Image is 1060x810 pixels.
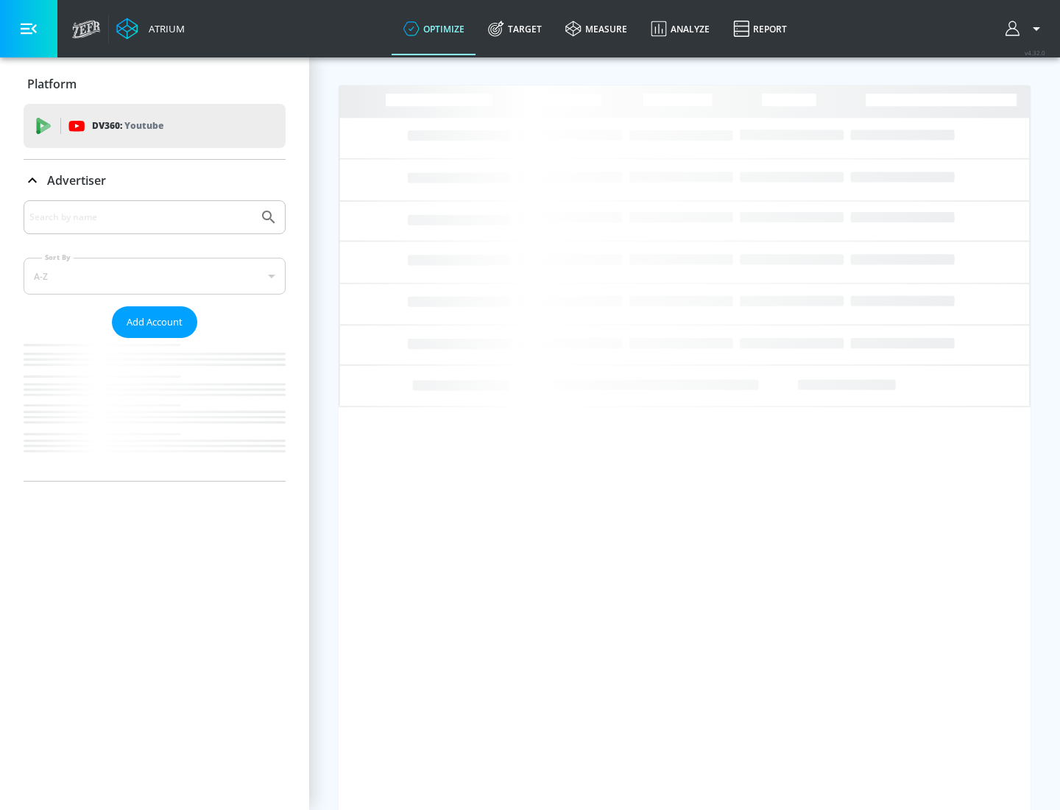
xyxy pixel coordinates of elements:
a: Analyze [639,2,721,55]
div: A-Z [24,258,286,295]
nav: list of Advertiser [24,338,286,481]
a: Atrium [116,18,185,40]
a: Target [476,2,554,55]
button: Add Account [112,306,197,338]
div: Platform [24,63,286,105]
div: Advertiser [24,160,286,201]
div: DV360: Youtube [24,104,286,148]
div: Atrium [143,22,185,35]
span: Add Account [127,314,183,331]
p: Advertiser [47,172,106,189]
a: Report [721,2,799,55]
p: DV360: [92,118,163,134]
div: Advertiser [24,200,286,481]
a: optimize [392,2,476,55]
input: Search by name [29,208,252,227]
p: Youtube [124,118,163,133]
p: Platform [27,76,77,92]
span: v 4.32.0 [1025,49,1045,57]
a: measure [554,2,639,55]
label: Sort By [42,253,74,262]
